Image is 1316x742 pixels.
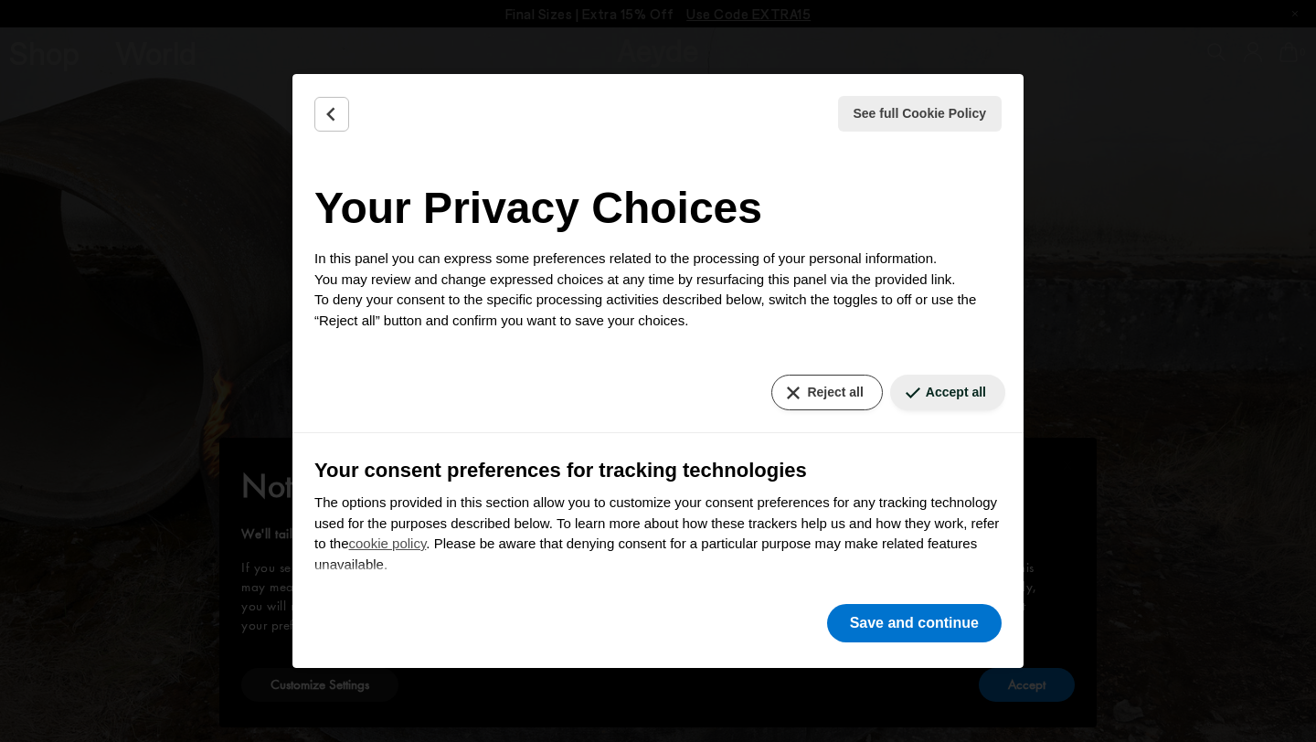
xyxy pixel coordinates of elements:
[314,249,1002,331] p: In this panel you can express some preferences related to the processing of your personal informa...
[771,375,882,410] button: Reject all
[349,535,427,551] a: cookie policy - link opens in a new tab
[314,175,1002,241] h2: Your Privacy Choices
[838,96,1003,132] button: See full Cookie Policy
[314,97,349,132] button: Back
[890,375,1005,410] button: Accept all
[827,604,1002,642] button: Save and continue
[314,493,1002,575] p: The options provided in this section allow you to customize your consent preferences for any trac...
[854,104,987,123] span: See full Cookie Policy
[314,455,1002,485] h3: Your consent preferences for tracking technologies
